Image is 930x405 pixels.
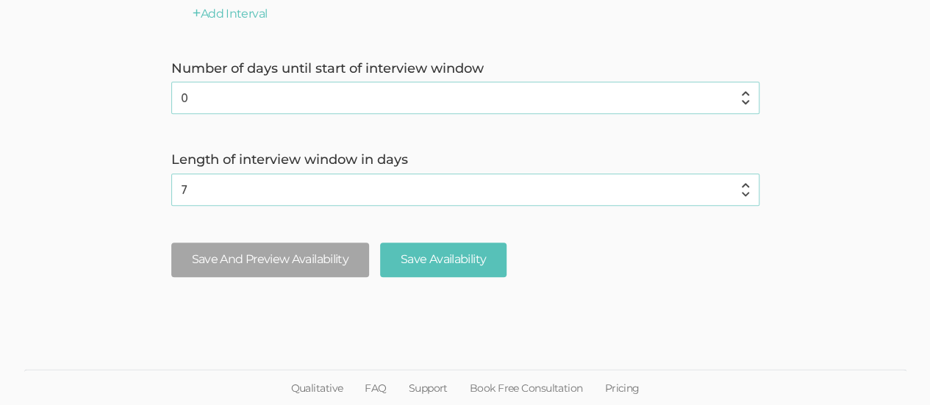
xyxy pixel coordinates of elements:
[171,243,369,277] button: Save And Preview Availability
[171,151,759,170] label: Length of interview window in days
[856,334,930,405] iframe: Chat Widget
[193,6,268,23] button: Add Interval
[171,60,759,79] label: Number of days until start of interview window
[380,243,507,277] input: Save Availability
